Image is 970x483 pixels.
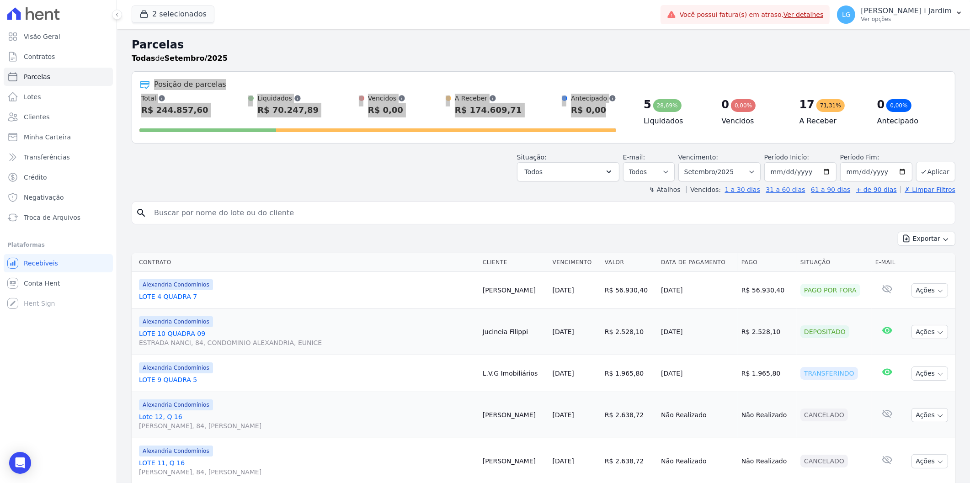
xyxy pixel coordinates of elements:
[139,316,213,327] span: Alexandria Condomínios
[24,259,58,268] span: Recebíveis
[725,186,760,193] a: 1 a 30 dias
[800,455,848,467] div: Cancelado
[479,392,549,438] td: [PERSON_NAME]
[680,10,824,20] span: Você possui fatura(s) em atraso.
[800,367,858,380] div: Transferindo
[601,355,657,392] td: R$ 1.965,80
[678,154,718,161] label: Vencimento:
[877,116,940,127] h4: Antecipado
[731,99,756,112] div: 0,00%
[549,253,601,272] th: Vencimento
[800,284,860,297] div: Pago por fora
[139,338,475,347] span: ESTRADA NANCI, 84, CONDOMINIO ALEXANDRIA, EUNICE
[525,166,543,177] span: Todos
[649,186,680,193] label: ↯ Atalhos
[9,452,31,474] div: Open Intercom Messenger
[24,72,50,81] span: Parcelas
[553,287,574,294] a: [DATE]
[368,103,405,117] div: R$ 0,00
[800,409,848,421] div: Cancelado
[4,128,113,146] a: Minha Carteira
[139,279,213,290] span: Alexandria Condomínios
[139,446,213,456] span: Alexandria Condomínios
[4,188,113,207] a: Negativação
[4,68,113,86] a: Parcelas
[24,173,47,182] span: Crédito
[783,11,824,18] a: Ver detalhes
[4,208,113,227] a: Troca de Arquivos
[24,52,55,61] span: Contratos
[132,5,214,23] button: 2 selecionados
[799,116,863,127] h4: A Receber
[132,53,228,64] p: de
[571,94,616,103] div: Antecipado
[911,454,948,468] button: Ações
[139,329,475,347] a: LOTE 10 QUADRA 09ESTRADA NANCI, 84, CONDOMINIO ALEXANDRIA, EUNICE
[898,232,955,246] button: Exportar
[657,272,738,309] td: [DATE]
[861,6,952,16] p: [PERSON_NAME] i Jardim
[4,148,113,166] a: Transferências
[165,54,228,63] strong: Setembro/2025
[455,103,522,117] div: R$ 174.609,71
[132,54,155,63] strong: Todas
[553,457,574,465] a: [DATE]
[24,153,70,162] span: Transferências
[4,254,113,272] a: Recebíveis
[479,272,549,309] td: [PERSON_NAME]
[136,207,147,218] i: search
[738,392,797,438] td: Não Realizado
[644,97,651,112] div: 5
[657,309,738,355] td: [DATE]
[911,366,948,381] button: Ações
[644,116,707,127] h4: Liquidados
[154,79,226,90] div: Posição de parcelas
[816,99,845,112] div: 71,31%
[517,162,619,181] button: Todos
[601,253,657,272] th: Valor
[856,186,897,193] a: + de 90 dias
[455,94,522,103] div: A Receber
[139,421,475,430] span: [PERSON_NAME], 84, [PERSON_NAME]
[139,412,475,430] a: Lote 12, Q 16[PERSON_NAME], 84, [PERSON_NAME]
[877,97,885,112] div: 0
[4,88,113,106] a: Lotes
[139,362,213,373] span: Alexandria Condomínios
[24,133,71,142] span: Minha Carteira
[657,392,738,438] td: Não Realizado
[24,213,80,222] span: Troca de Arquivos
[479,253,549,272] th: Cliente
[657,253,738,272] th: Data de Pagamento
[800,325,849,338] div: Depositado
[7,239,109,250] div: Plataformas
[257,103,319,117] div: R$ 70.247,89
[139,458,475,477] a: LOTE 11, Q 16[PERSON_NAME], 84, [PERSON_NAME]
[797,253,872,272] th: Situação
[811,186,850,193] a: 61 a 90 dias
[830,2,970,27] button: LG [PERSON_NAME] i Jardim Ver opções
[139,375,475,384] a: LOTE 9 QUADRA 5
[911,325,948,339] button: Ações
[149,204,951,222] input: Buscar por nome do lote ou do cliente
[623,154,645,161] label: E-mail:
[738,253,797,272] th: Pago
[653,99,682,112] div: 28,69%
[886,99,911,112] div: 0,00%
[861,16,952,23] p: Ver opções
[4,48,113,66] a: Contratos
[4,274,113,292] a: Conta Hent
[24,92,41,101] span: Lotes
[553,370,574,377] a: [DATE]
[4,168,113,186] a: Crédito
[657,355,738,392] td: [DATE]
[479,309,549,355] td: Jucineia Filippi
[139,292,475,301] a: LOTE 4 QUADRA 7
[686,186,721,193] label: Vencidos:
[479,355,549,392] td: L.V.G Imobiliários
[141,103,208,117] div: R$ 244.857,60
[764,154,809,161] label: Período Inicío:
[4,108,113,126] a: Clientes
[840,153,912,162] label: Período Fim:
[601,392,657,438] td: R$ 2.638,72
[139,467,475,477] span: [PERSON_NAME], 84, [PERSON_NAME]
